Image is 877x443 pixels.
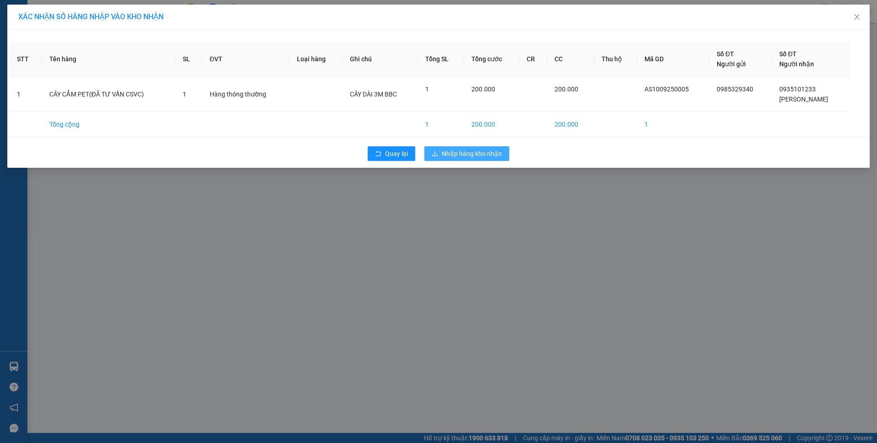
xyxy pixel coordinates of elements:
[844,5,870,30] button: Close
[547,112,594,137] td: 200.000
[464,42,519,77] th: Tổng cước
[519,42,547,77] th: CR
[42,112,175,137] td: Tổng cộng
[645,85,689,93] span: AS1009250005
[42,77,175,112] td: CÂY CẮM PET(ĐÃ TƯ VẤN CSVC)
[637,112,709,137] td: 1
[717,85,753,93] span: 0985329340
[637,42,709,77] th: Mã GD
[10,77,42,112] td: 1
[594,42,637,77] th: Thu hộ
[779,60,814,68] span: Người nhận
[290,42,343,77] th: Loại hàng
[471,85,495,93] span: 200.000
[18,12,164,21] span: XÁC NHẬN SỐ HÀNG NHẬP VÀO KHO NHẬN
[175,42,202,77] th: SL
[385,149,408,159] span: Quay lại
[779,85,816,93] span: 0935101233
[424,146,509,161] button: downloadNhập hàng kho nhận
[779,96,828,103] span: [PERSON_NAME]
[10,42,42,77] th: STT
[202,77,290,112] td: Hàng thông thường
[442,149,502,159] span: Nhập hàng kho nhận
[202,42,290,77] th: ĐVT
[183,91,186,98] span: 1
[418,42,464,77] th: Tổng SL
[42,42,175,77] th: Tên hàng
[425,85,429,93] span: 1
[853,13,861,21] span: close
[343,42,418,77] th: Ghi chú
[717,50,734,58] span: Số ĐT
[418,112,464,137] td: 1
[350,91,397,98] span: CÂY DÀI 3M BBC
[779,50,797,58] span: Số ĐT
[432,150,438,158] span: download
[375,150,381,158] span: rollback
[464,112,519,137] td: 200.000
[368,146,415,161] button: rollbackQuay lại
[547,42,594,77] th: CC
[555,85,578,93] span: 200.000
[717,60,746,68] span: Người gửi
